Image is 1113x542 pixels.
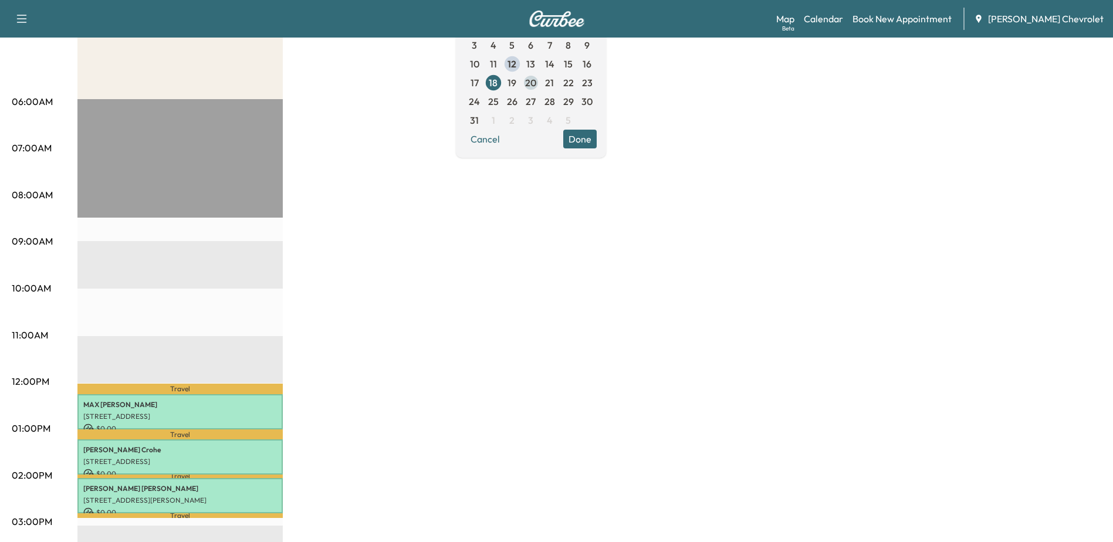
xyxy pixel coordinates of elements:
[582,76,593,90] span: 23
[525,76,536,90] span: 20
[508,76,516,90] span: 19
[563,76,574,90] span: 22
[12,514,52,529] p: 03:00PM
[12,141,52,155] p: 07:00AM
[563,94,574,109] span: 29
[472,38,477,52] span: 3
[529,11,585,27] img: Curbee Logo
[547,38,552,52] span: 7
[584,38,590,52] span: 9
[77,475,283,477] p: Travel
[545,76,554,90] span: 21
[77,513,283,518] p: Travel
[83,507,277,518] p: $ 0.00
[83,484,277,493] p: [PERSON_NAME] [PERSON_NAME]
[509,38,515,52] span: 5
[471,76,479,90] span: 17
[508,57,516,71] span: 12
[509,113,515,127] span: 2
[83,457,277,466] p: [STREET_ADDRESS]
[12,421,50,435] p: 01:00PM
[564,57,573,71] span: 15
[507,94,517,109] span: 26
[490,38,496,52] span: 4
[547,113,553,127] span: 4
[563,130,597,148] button: Done
[988,12,1104,26] span: [PERSON_NAME] Chevrolet
[465,130,505,148] button: Cancel
[492,113,495,127] span: 1
[12,188,53,202] p: 08:00AM
[804,12,843,26] a: Calendar
[545,57,554,71] span: 14
[566,38,571,52] span: 8
[489,76,498,90] span: 18
[77,429,283,439] p: Travel
[12,234,53,248] p: 09:00AM
[83,496,277,505] p: [STREET_ADDRESS][PERSON_NAME]
[490,57,497,71] span: 11
[83,412,277,421] p: [STREET_ADDRESS]
[583,57,591,71] span: 16
[470,113,479,127] span: 31
[83,445,277,455] p: [PERSON_NAME] Crohe
[526,94,536,109] span: 27
[469,94,480,109] span: 24
[852,12,952,26] a: Book New Appointment
[782,24,794,33] div: Beta
[83,424,277,434] p: $ 0.00
[566,113,571,127] span: 5
[581,94,593,109] span: 30
[776,12,794,26] a: MapBeta
[12,281,51,295] p: 10:00AM
[83,469,277,479] p: $ 0.00
[12,94,53,109] p: 06:00AM
[470,57,479,71] span: 10
[83,400,277,409] p: MAX [PERSON_NAME]
[528,38,533,52] span: 6
[526,57,535,71] span: 13
[528,113,533,127] span: 3
[12,374,49,388] p: 12:00PM
[544,94,555,109] span: 28
[488,94,499,109] span: 25
[12,468,52,482] p: 02:00PM
[77,384,283,394] p: Travel
[12,328,48,342] p: 11:00AM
